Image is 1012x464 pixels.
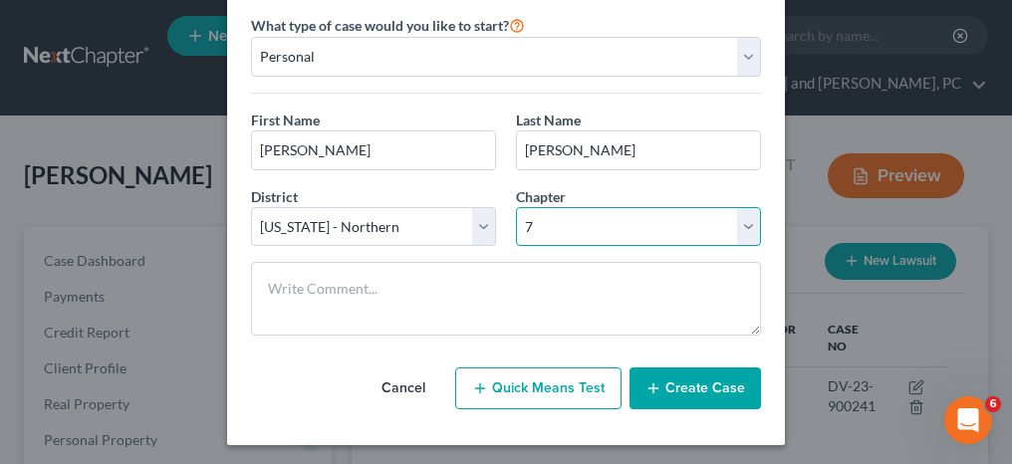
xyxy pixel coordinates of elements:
[251,188,298,205] span: District
[517,131,760,169] input: Enter Last Name
[455,367,622,409] button: Quick Means Test
[630,367,761,409] button: Create Case
[252,131,495,169] input: Enter First Name
[251,112,320,128] span: First Name
[985,396,1001,412] span: 6
[360,368,447,408] button: Cancel
[251,13,525,37] label: What type of case would you like to start?
[516,112,581,128] span: Last Name
[516,188,566,205] span: Chapter
[944,396,992,444] iframe: Intercom live chat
